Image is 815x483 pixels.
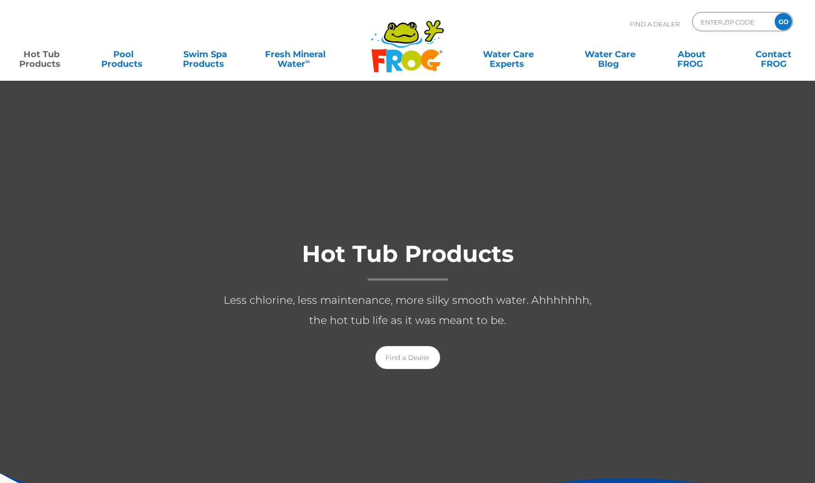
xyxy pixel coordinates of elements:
[10,45,73,64] a: Hot TubProducts
[742,45,805,64] a: ContactFROG
[456,45,560,64] a: Water CareExperts
[660,45,724,64] a: AboutFROG
[375,346,440,369] a: Find a Dealer
[700,15,765,29] input: Zip Code Form
[255,45,335,64] a: Fresh MineralWater∞
[216,241,599,281] h1: Hot Tub Products
[775,13,792,30] input: GO
[92,45,156,64] a: PoolProducts
[216,290,599,331] p: Less chlorine, less maintenance, more silky smooth water. Ahhhhhhh, the hot tub life as it was me...
[173,45,237,64] a: Swim SpaProducts
[578,45,642,64] a: Water CareBlog
[305,57,310,65] sup: ∞
[630,12,680,36] p: Find A Dealer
